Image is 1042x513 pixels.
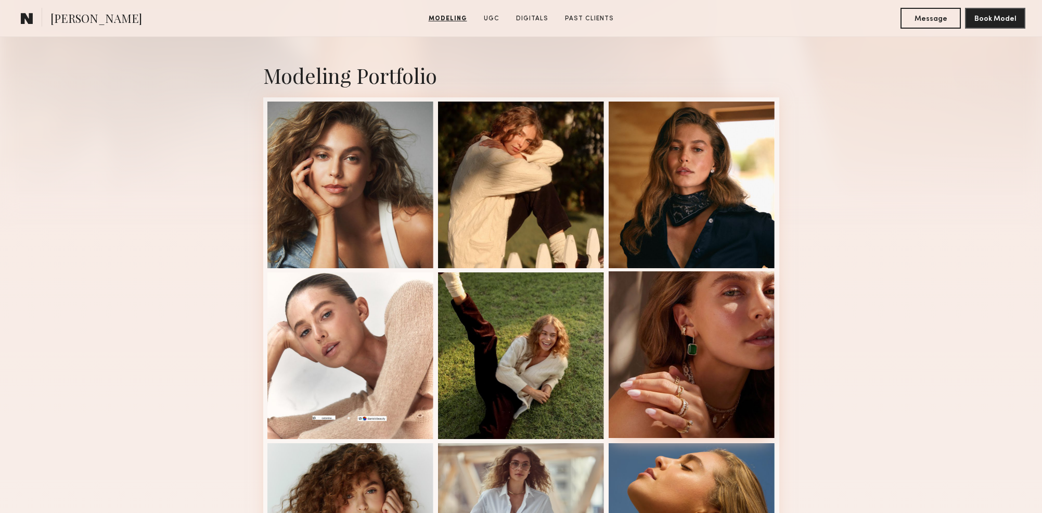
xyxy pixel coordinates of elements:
a: Past Clients [561,14,618,23]
button: Book Model [965,8,1025,29]
button: Message [901,8,961,29]
span: [PERSON_NAME] [50,10,142,29]
a: Modeling [424,14,471,23]
a: UGC [480,14,504,23]
a: Book Model [965,14,1025,22]
div: Modeling Portfolio [263,61,779,89]
a: Digitals [512,14,552,23]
